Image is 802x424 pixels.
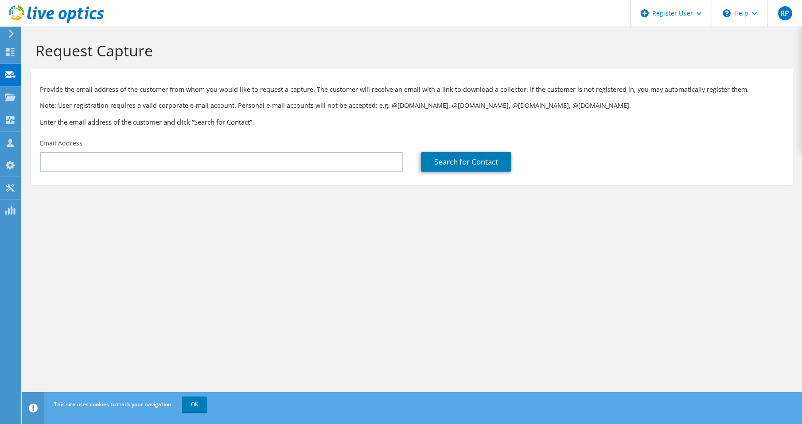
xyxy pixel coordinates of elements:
a: Search for Contact [421,152,511,172]
p: Note: User registration requires a valid corporate e-mail account. Personal e-mail accounts will ... [40,101,784,110]
a: OK [182,397,207,412]
h1: Request Capture [35,41,784,60]
p: Provide the email address of the customer from whom you would like to request a capture. The cust... [40,85,784,94]
svg: \n [723,9,731,17]
label: Email Address [40,139,82,148]
span: RP [778,6,792,20]
span: This site uses cookies to track your navigation. [54,400,173,408]
h3: Enter the email address of the customer and click “Search for Contact”. [40,117,784,127]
